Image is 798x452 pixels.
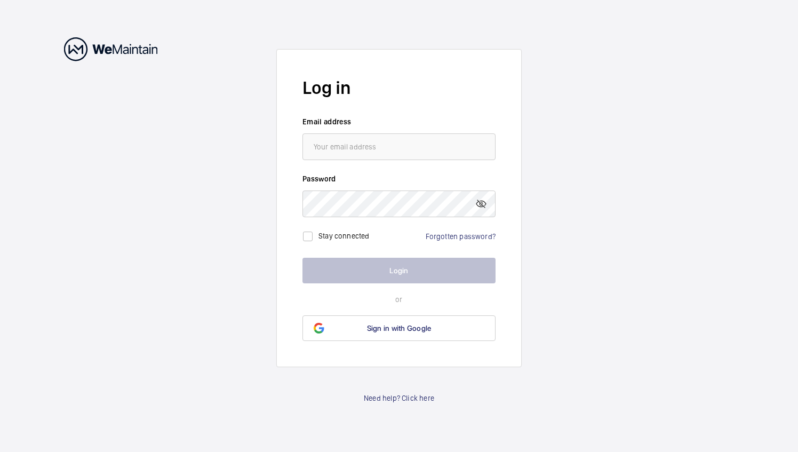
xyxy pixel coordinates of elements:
[302,75,496,100] h2: Log in
[302,133,496,160] input: Your email address
[302,173,496,184] label: Password
[318,231,370,240] label: Stay connected
[302,258,496,283] button: Login
[364,393,434,403] a: Need help? Click here
[367,324,432,332] span: Sign in with Google
[302,294,496,305] p: or
[302,116,496,127] label: Email address
[426,232,496,241] a: Forgotten password?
